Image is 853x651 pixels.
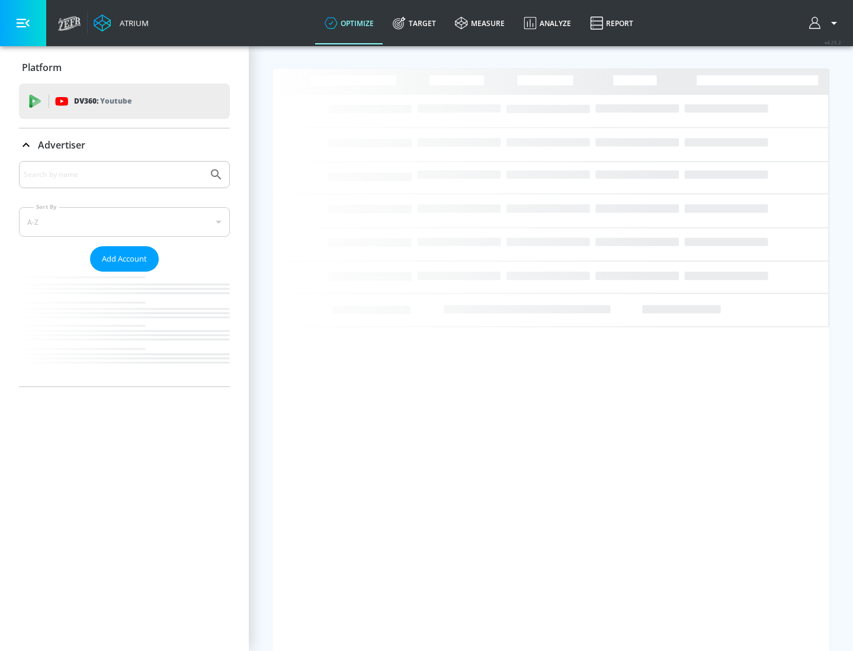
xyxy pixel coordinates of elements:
[383,2,445,44] a: Target
[115,18,149,28] div: Atrium
[19,51,230,84] div: Platform
[19,128,230,162] div: Advertiser
[581,2,643,44] a: Report
[315,2,383,44] a: optimize
[34,203,59,211] label: Sort By
[100,95,132,107] p: Youtube
[74,95,132,108] p: DV360:
[22,61,62,74] p: Platform
[94,14,149,32] a: Atrium
[24,167,203,182] input: Search by name
[38,138,85,152] p: Advertiser
[19,272,230,386] nav: list of Advertiser
[19,83,230,119] div: DV360: Youtube
[90,246,159,272] button: Add Account
[825,39,841,46] span: v 4.25.2
[445,2,514,44] a: measure
[102,252,147,266] span: Add Account
[514,2,581,44] a: Analyze
[19,161,230,386] div: Advertiser
[19,207,230,237] div: A-Z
